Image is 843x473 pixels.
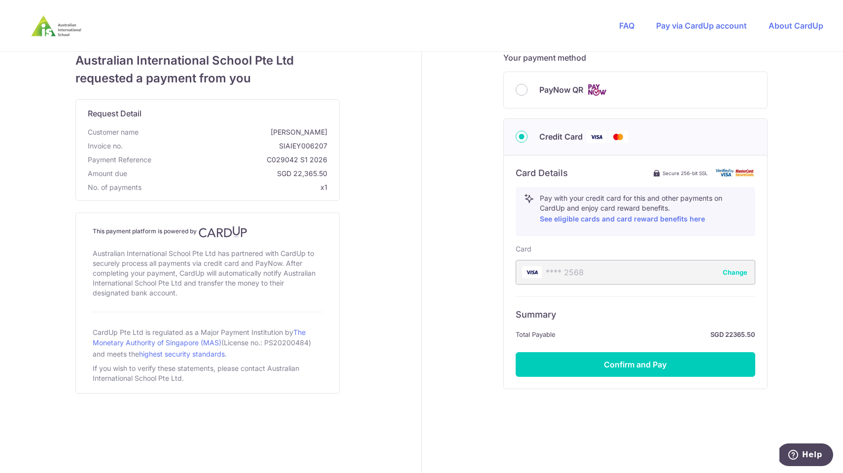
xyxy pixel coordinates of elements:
[540,215,705,223] a: See eligible cards and card reward benefits here
[199,226,247,238] img: CardUp
[560,328,755,340] strong: SGD 22365.50
[88,169,127,179] span: Amount due
[516,328,556,340] span: Total Payable
[75,70,340,87] span: requested a payment from you
[539,84,583,96] span: PayNow QR
[516,84,755,96] div: PayNow QR Cards logo
[127,141,327,151] span: SIAIEY006207
[516,167,568,179] h6: Card Details
[656,21,747,31] a: Pay via CardUp account
[88,141,123,151] span: Invoice no.
[93,226,322,238] h4: This payment platform is powered by
[779,443,833,468] iframe: Opens a widget where you can find more information
[88,109,141,118] span: translation missing: en.request_detail
[131,169,327,179] span: SGD 22,365.50
[93,324,322,362] div: CardUp Pte Ltd is regulated as a Major Payment Institution by (License no.: PS20200484) and meets...
[93,362,322,385] div: If you wish to verify these statements, please contact Australian International School Pte Ltd.
[516,244,531,254] label: Card
[139,350,225,358] a: highest security standards
[88,127,139,137] span: Customer name
[663,169,708,177] span: Secure 256-bit SSL
[142,127,327,137] span: [PERSON_NAME]
[516,131,755,143] div: Credit Card Visa Mastercard
[540,193,747,225] p: Pay with your credit card for this and other payments on CardUp and enjoy card reward benefits.
[155,155,327,165] span: C029042 S1 2026
[619,21,634,31] a: FAQ
[88,182,141,192] span: No. of payments
[93,247,322,300] div: Australian International School Pte Ltd has partnered with CardUp to securely process all payment...
[769,21,823,31] a: About CardUp
[516,352,755,377] button: Confirm and Pay
[516,309,755,321] h6: Summary
[539,131,583,143] span: Credit Card
[75,52,340,70] span: Australian International School Pte Ltd
[503,52,768,64] h5: Your payment method
[320,183,327,191] span: x1
[587,131,606,143] img: Visa
[716,169,755,177] img: card secure
[587,84,607,96] img: Cards logo
[608,131,628,143] img: Mastercard
[88,155,151,164] span: translation missing: en.payment_reference
[723,267,747,277] button: Change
